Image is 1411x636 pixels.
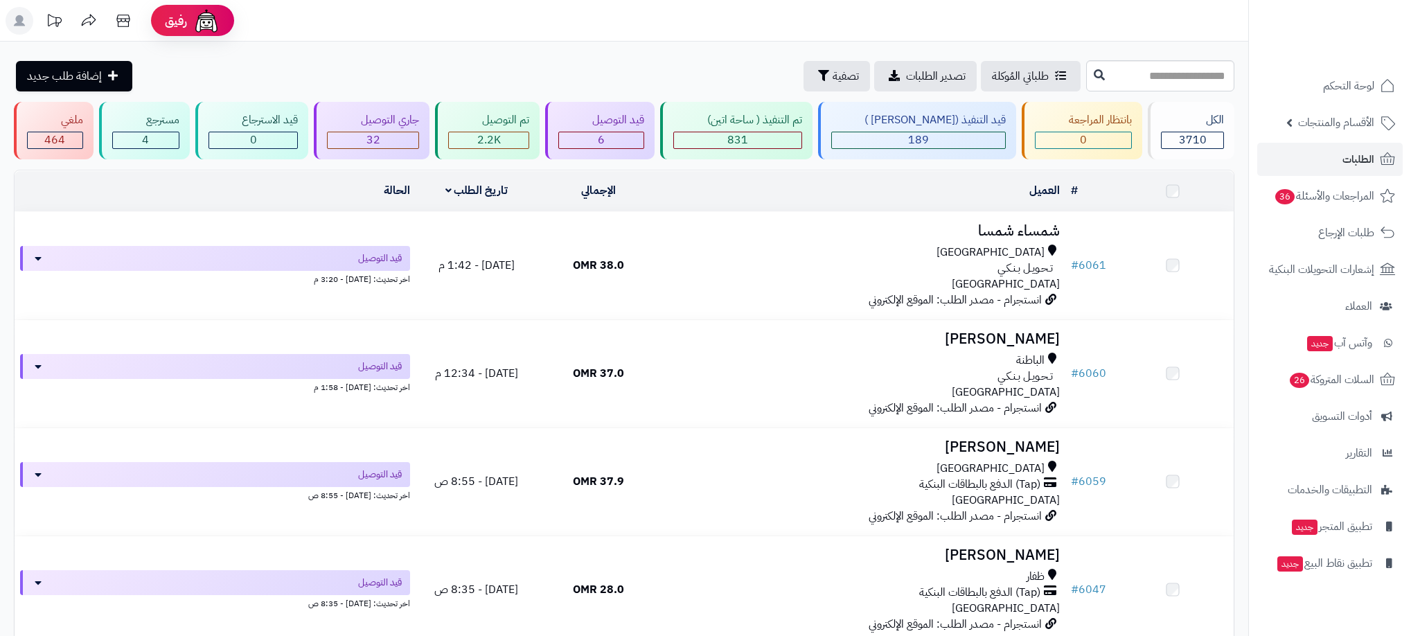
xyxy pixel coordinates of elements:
[573,473,624,490] span: 37.9 OMR
[674,132,801,148] div: 831
[44,132,65,148] span: 464
[1274,186,1374,206] span: المراجعات والأسئلة
[919,477,1040,493] span: (Tap) الدفع بالبطاقات البنكية
[1257,216,1403,249] a: طلبات الإرجاع
[1288,370,1374,389] span: السلات المتروكة
[1161,112,1224,128] div: الكل
[311,102,432,159] a: جاري التوصيل 32
[833,68,859,85] span: تصفية
[1071,257,1106,274] a: #6061
[1290,373,1309,388] span: 26
[1071,365,1106,382] a: #6060
[1027,569,1045,585] span: ظفار
[1257,436,1403,470] a: التقارير
[328,132,418,148] div: 32
[448,112,529,128] div: تم التوصيل
[1323,76,1374,96] span: لوحة التحكم
[445,182,508,199] a: تاريخ الطلب
[1145,102,1237,159] a: الكل3710
[665,547,1060,563] h3: [PERSON_NAME]
[1288,480,1372,500] span: التطبيقات والخدمات
[981,61,1081,91] a: طلباتي المُوكلة
[1275,189,1295,204] span: 36
[142,132,149,148] span: 4
[1071,473,1079,490] span: #
[1071,581,1079,598] span: #
[952,492,1060,509] span: [GEOGRAPHIC_DATA]
[869,292,1042,308] span: انستجرام - مصدر الطلب: الموقع الإلكتروني
[96,102,193,159] a: مسترجع 4
[831,112,1006,128] div: قيد التنفيذ ([PERSON_NAME] )
[209,132,298,148] div: 0
[1345,297,1372,316] span: العملاء
[208,112,299,128] div: قيد الاسترجاع
[992,68,1049,85] span: طلباتي المُوكلة
[937,245,1045,260] span: [GEOGRAPHIC_DATA]
[1019,102,1145,159] a: بانتظار المراجعة 0
[1257,363,1403,396] a: السلات المتروكة26
[28,132,82,148] div: 464
[1257,179,1403,213] a: المراجعات والأسئلة36
[1035,112,1132,128] div: بانتظار المراجعة
[1080,132,1087,148] span: 0
[1257,400,1403,433] a: أدوات التسويق
[1292,520,1317,535] span: جديد
[1071,581,1106,598] a: #6047
[193,102,312,159] a: قيد الاسترجاع 0
[1317,37,1398,67] img: logo-2.png
[573,365,624,382] span: 37.0 OMR
[598,132,605,148] span: 6
[358,251,402,265] span: قيد التوصيل
[804,61,870,91] button: تصفية
[16,61,132,91] a: إضافة طلب جديد
[27,112,83,128] div: ملغي
[327,112,419,128] div: جاري التوصيل
[1016,353,1045,369] span: الباطنة
[1071,365,1079,382] span: #
[358,468,402,482] span: قيد التوصيل
[1312,407,1372,426] span: أدوات التسويق
[727,132,748,148] span: 831
[1071,473,1106,490] a: #6059
[1290,517,1372,536] span: تطبيق المتجر
[869,616,1042,633] span: انستجرام - مصدر الطلب: الموقع الإلكتروني
[1276,554,1372,573] span: تطبيق نقاط البيع
[665,223,1060,239] h3: شمساء شمسا
[1257,510,1403,543] a: تطبيق المتجرجديد
[665,331,1060,347] h3: [PERSON_NAME]
[908,132,929,148] span: 189
[815,102,1020,159] a: قيد التنفيذ ([PERSON_NAME] ) 189
[1318,223,1374,242] span: طلبات الإرجاع
[384,182,410,199] a: الحالة
[1277,556,1303,572] span: جديد
[1257,69,1403,103] a: لوحة التحكم
[112,112,179,128] div: مسترجع
[906,68,966,85] span: تصدير الطلبات
[20,379,410,394] div: اخر تحديث: [DATE] - 1:58 م
[366,132,380,148] span: 32
[434,581,518,598] span: [DATE] - 8:35 ص
[581,182,616,199] a: الإجمالي
[27,68,102,85] span: إضافة طلب جديد
[673,112,802,128] div: تم التنفيذ ( ساحة اتين)
[20,271,410,285] div: اخر تحديث: [DATE] - 3:20 م
[1306,333,1372,353] span: وآتس آب
[874,61,977,91] a: تصدير الطلبات
[193,7,220,35] img: ai-face.png
[434,473,518,490] span: [DATE] - 8:55 ص
[1346,443,1372,463] span: التقارير
[432,102,542,159] a: تم التوصيل 2.2K
[542,102,657,159] a: قيد التوصيل 6
[438,257,515,274] span: [DATE] - 1:42 م
[20,487,410,502] div: اخر تحديث: [DATE] - 8:55 ص
[358,576,402,590] span: قيد التوصيل
[952,384,1060,400] span: [GEOGRAPHIC_DATA]
[657,102,815,159] a: تم التنفيذ ( ساحة اتين) 831
[937,461,1045,477] span: [GEOGRAPHIC_DATA]
[20,595,410,610] div: اخر تحديث: [DATE] - 8:35 ص
[1071,257,1079,274] span: #
[358,360,402,373] span: قيد التوصيل
[449,132,529,148] div: 2184
[573,257,624,274] span: 38.0 OMR
[665,439,1060,455] h3: [PERSON_NAME]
